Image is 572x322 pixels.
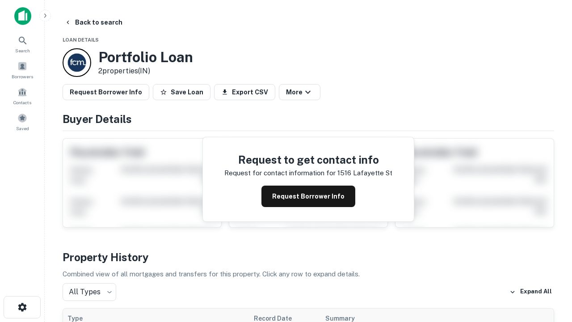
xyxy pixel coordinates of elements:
button: More [279,84,320,100]
div: All Types [63,283,116,301]
a: Search [3,32,42,56]
button: Expand All [507,285,554,299]
button: Back to search [61,14,126,30]
button: Export CSV [214,84,275,100]
p: Combined view of all mortgages and transfers for this property. Click any row to expand details. [63,269,554,280]
p: 2 properties (IN) [98,66,193,76]
button: Save Loan [153,84,210,100]
iframe: Chat Widget [527,250,572,293]
a: Contacts [3,84,42,108]
h4: Request to get contact info [224,152,392,168]
span: Search [15,47,30,54]
button: Request Borrower Info [261,186,355,207]
h4: Buyer Details [63,111,554,127]
span: Borrowers [12,73,33,80]
span: Contacts [13,99,31,106]
img: capitalize-icon.png [14,7,31,25]
p: 1516 lafayette st [337,168,392,178]
span: Loan Details [63,37,99,42]
span: Saved [16,125,29,132]
button: Request Borrower Info [63,84,149,100]
a: Saved [3,110,42,134]
p: Request for contact information for [224,168,336,178]
a: Borrowers [3,58,42,82]
h3: Portfolio Loan [98,49,193,66]
h4: Property History [63,249,554,265]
